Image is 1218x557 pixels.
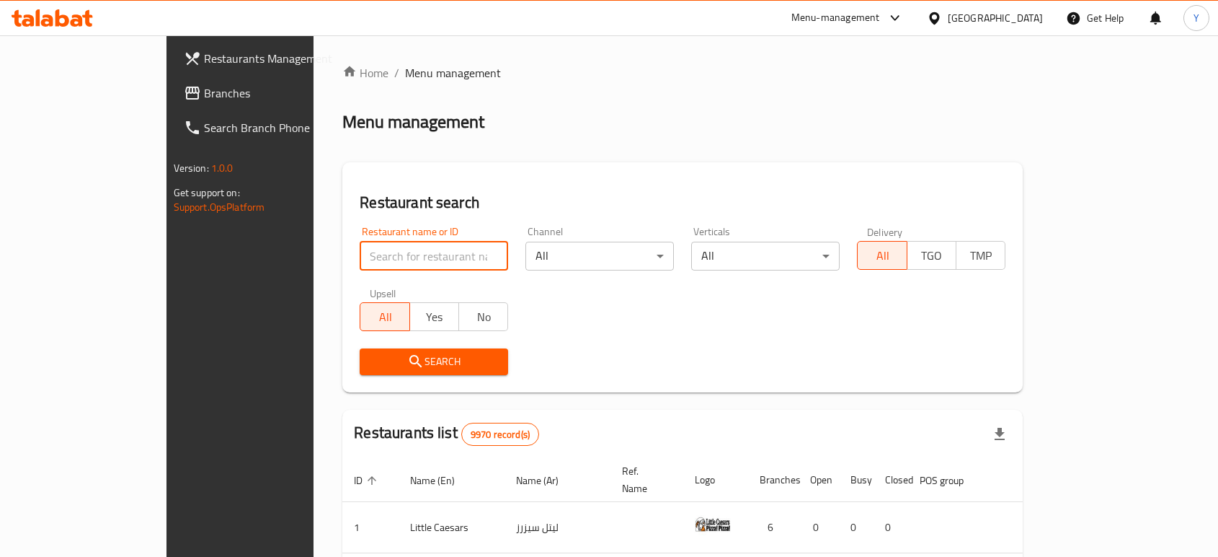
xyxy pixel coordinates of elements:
[172,41,370,76] a: Restaurants Management
[691,242,840,271] div: All
[982,417,1017,452] div: Export file
[791,9,880,27] div: Menu-management
[839,458,874,502] th: Busy
[461,423,539,446] div: Total records count
[405,64,501,82] span: Menu management
[354,472,381,489] span: ID
[913,245,951,266] span: TGO
[799,458,839,502] th: Open
[360,348,508,375] button: Search
[920,472,982,489] span: POS group
[863,245,901,266] span: All
[458,302,508,331] button: No
[204,50,358,67] span: Restaurants Management
[525,242,674,271] div: All
[410,472,474,489] span: Name (En)
[1193,10,1199,26] span: Y
[748,458,799,502] th: Branches
[839,502,874,553] td: 0
[867,227,903,237] label: Delivery
[695,506,731,543] img: Little Caesars
[462,428,538,442] span: 9970 record(s)
[948,10,1043,26] div: [GEOGRAPHIC_DATA]
[342,502,399,553] td: 1
[172,76,370,110] a: Branches
[857,241,907,270] button: All
[174,183,240,202] span: Get support on:
[342,64,1023,82] nav: breadcrumb
[799,502,839,553] td: 0
[504,502,610,553] td: ليتل سيزرز
[874,502,908,553] td: 0
[371,353,497,371] span: Search
[360,242,508,271] input: Search for restaurant name or ID..
[748,502,799,553] td: 6
[622,462,666,497] span: Ref. Name
[874,458,908,502] th: Closed
[366,307,404,328] span: All
[907,241,956,270] button: TGO
[174,159,209,177] span: Version:
[360,302,409,331] button: All
[370,288,396,298] label: Upsell
[683,458,748,502] th: Logo
[204,119,358,136] span: Search Branch Phone
[409,302,459,331] button: Yes
[354,422,539,446] h2: Restaurants list
[956,241,1005,270] button: TMP
[172,110,370,145] a: Search Branch Phone
[342,110,484,133] h2: Menu management
[516,472,577,489] span: Name (Ar)
[465,307,502,328] span: No
[416,307,453,328] span: Yes
[962,245,1000,266] span: TMP
[211,159,234,177] span: 1.0.0
[360,192,1005,214] h2: Restaurant search
[399,502,504,553] td: Little Caesars
[394,64,399,82] li: /
[174,198,265,216] a: Support.OpsPlatform
[204,84,358,102] span: Branches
